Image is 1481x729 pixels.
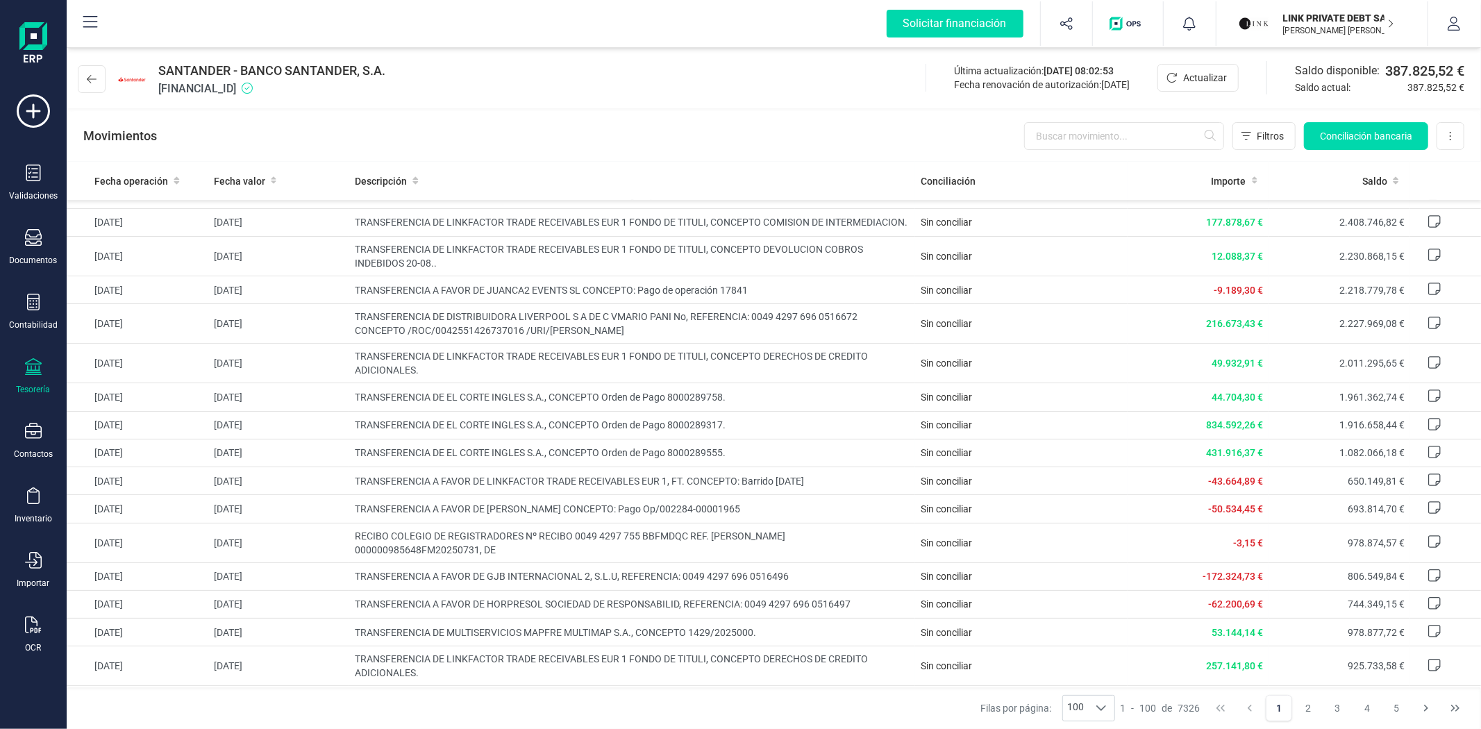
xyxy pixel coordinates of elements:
span: Saldo disponible: [1295,62,1380,79]
td: [DATE] [67,304,208,344]
input: Buscar movimiento... [1024,122,1224,150]
span: TRANSFERENCIA DE DISTRIBUIDORA LIVERPOOL S A DE C VMARIO PANI No, REFERENCIA: 0049 4297 696 05166... [355,310,910,337]
td: [DATE] [67,208,208,236]
img: Logo Finanedi [19,22,47,67]
span: Sin conciliar [921,660,972,671]
td: 693.814,70 € [1269,495,1410,523]
span: Fecha operación [94,174,168,188]
button: Actualizar [1157,64,1239,92]
td: [DATE] [67,467,208,495]
td: [DATE] [208,344,350,383]
span: TRANSFERENCIA DE LINKFACTOR TRADE RECEIVABLES EUR 1 FONDO DE TITULI, CONCEPTO DERECHOS DE CREDITO... [355,349,910,377]
img: Logo de OPS [1110,17,1146,31]
span: Sin conciliar [921,537,972,548]
span: TRANSFERENCIA A FAVOR DE JUANCA2 EVENTS SL CONCEPTO: Pago de operación 17841 [355,283,910,297]
span: Fecha valor [214,174,265,188]
span: 177.878,67 € [1206,217,1263,228]
button: First Page [1207,695,1234,721]
button: Page 2 [1296,695,1322,721]
span: 1 [1121,701,1126,715]
td: [DATE] [208,590,350,618]
td: [DATE] [67,439,208,467]
span: Sin conciliar [921,419,972,430]
td: 1.082.066,18 € [1269,439,1410,467]
span: TRANSFERENCIA DE MULTISERVICIOS MAPFRE MULTIMAP S.A., CONCEPTO 1429/2025000. [355,626,910,639]
div: OCR [26,642,42,653]
span: Sin conciliar [921,627,972,638]
td: 2.218.779,78 € [1269,276,1410,304]
span: -172.324,73 € [1203,571,1263,582]
span: Sin conciliar [921,285,972,296]
div: Última actualización: [954,64,1130,78]
button: Last Page [1442,695,1469,721]
td: [DATE] [208,495,350,523]
span: Importe [1212,174,1246,188]
span: TRANSFERENCIA DE LINKFACTOR TRADE RECEIVABLES EUR 1 FONDO DE TITULI, CONCEPTO COMISION DE INTERME... [355,215,910,229]
span: Actualizar [1183,71,1227,85]
td: 978.874,57 € [1269,523,1410,562]
td: [DATE] [67,276,208,304]
span: TRANSFERENCIA DE EL CORTE INGLES S.A., CONCEPTO Orden de Pago 8000289555. [355,446,910,460]
span: 7326 [1178,701,1200,715]
span: Sin conciliar [921,217,972,228]
div: Documentos [10,255,58,266]
span: 53.144,14 € [1212,627,1263,638]
span: SANTANDER - BANCO SANTANDER, S.A. [158,61,385,81]
span: -3,15 € [1233,537,1263,548]
td: [DATE] [208,646,350,686]
td: [DATE] [208,619,350,646]
button: Logo de OPS [1101,1,1155,46]
td: [DATE] [67,344,208,383]
td: [DATE] [67,590,208,618]
span: Saldo [1362,174,1387,188]
td: 1.961.362,74 € [1269,383,1410,411]
p: [PERSON_NAME] [PERSON_NAME] [1283,25,1394,36]
span: TRANSFERENCIA A FAVOR DE LINKFACTOR TRADE RECEIVABLES EUR 1, FT. CONCEPTO: Barrido [DATE] [355,474,910,488]
td: [DATE] [208,411,350,439]
span: Sin conciliar [921,447,972,458]
div: - [1121,701,1200,715]
span: Sin conciliar [921,358,972,369]
button: Page 5 [1383,695,1409,721]
p: Movimientos [83,126,157,146]
td: [DATE] [208,276,350,304]
span: Sin conciliar [921,598,972,610]
div: Validaciones [9,190,58,201]
span: TRANSFERENCIA A FAVOR DE HORPRESOL SOCIEDAD DE RESPONSABILID, REFERENCIA: 0049 4297 696 0516497 [355,597,910,611]
div: Importar [17,578,50,589]
span: TRANSFERENCIA DE EL CORTE INGLES S.A., CONCEPTO Orden de Pago 8000289317. [355,418,910,432]
td: 806.549,84 € [1269,562,1410,590]
img: LI [1239,8,1269,39]
td: [DATE] [208,562,350,590]
span: 387.825,52 € [1385,61,1464,81]
span: 834.592,26 € [1206,419,1263,430]
td: [DATE] [208,686,350,714]
td: [DATE] [67,411,208,439]
span: Sin conciliar [921,476,972,487]
span: -9.189,30 € [1214,285,1263,296]
td: 2.230.868,15 € [1269,237,1410,276]
span: Sin conciliar [921,392,972,403]
div: Contactos [14,449,53,460]
td: [DATE] [208,304,350,344]
td: [DATE] [208,439,350,467]
div: Fecha renovación de autorización: [954,78,1130,92]
td: [DATE] [67,237,208,276]
button: LILINK PRIVATE DEBT SA[PERSON_NAME] [PERSON_NAME] [1233,1,1411,46]
span: Sin conciliar [921,571,972,582]
span: Conciliación bancaria [1320,129,1412,143]
td: [DATE] [67,646,208,686]
span: -43.664,89 € [1208,476,1263,487]
span: TRANSFERENCIA DE LINKFACTOR TRADE RECEIVABLES EUR 1 FONDO DE TITULI, CONCEPTO DEVOLUCION COBROS I... [355,242,910,270]
td: [DATE] [67,562,208,590]
td: [DATE] [67,686,208,714]
button: Filtros [1232,122,1296,150]
span: 12.088,37 € [1212,251,1263,262]
p: LINK PRIVATE DEBT SA [1283,11,1394,25]
td: 2.408.746,82 € [1269,208,1410,236]
td: [DATE] [67,495,208,523]
span: 387.825,52 € [1407,81,1464,94]
td: [DATE] [208,467,350,495]
span: de [1162,701,1173,715]
td: [DATE] [67,383,208,411]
